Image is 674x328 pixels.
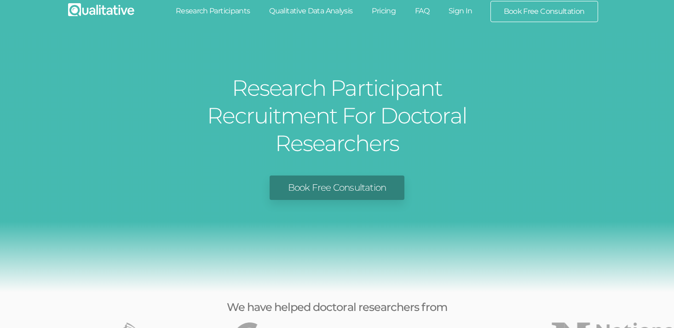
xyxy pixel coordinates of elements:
[270,176,404,200] a: Book Free Consultation
[362,1,405,21] a: Pricing
[405,1,439,21] a: FAQ
[259,1,362,21] a: Qualitative Data Analysis
[166,1,260,21] a: Research Participants
[439,1,482,21] a: Sign In
[491,1,598,22] a: Book Free Consultation
[68,3,134,16] img: Qualitative
[116,301,558,313] h3: We have helped doctoral researchers from
[165,74,510,157] h1: Research Participant Recruitment For Doctoral Researchers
